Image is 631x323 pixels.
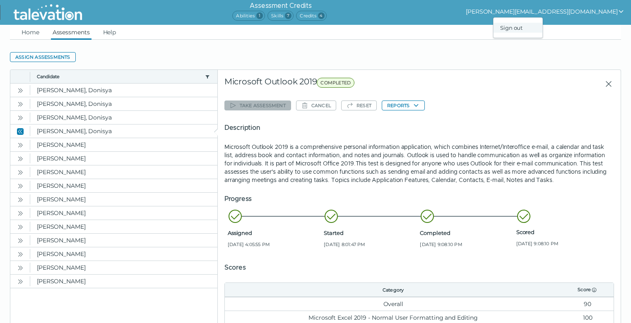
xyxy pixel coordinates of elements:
cds-icon: Open [17,278,24,285]
button: Open [15,194,25,204]
button: Reports [382,100,425,110]
button: Take assessment [224,100,291,110]
cds-icon: Open [17,156,24,162]
button: Open [15,263,25,273]
cds-icon: Open [17,169,24,176]
cds-icon: Open [17,196,24,203]
span: 4 [318,12,325,19]
h5: Scores [224,263,614,273]
cds-icon: Open [17,115,24,121]
span: Skills [267,11,294,21]
clr-dg-cell: [PERSON_NAME] [30,261,217,274]
cds-icon: Close [17,128,24,135]
cds-icon: Open [17,210,24,217]
button: Open [15,208,25,218]
span: Completed [420,230,513,236]
cds-icon: Open [17,224,24,230]
clr-dg-cell: [PERSON_NAME] [30,275,217,288]
button: Open [15,85,25,95]
span: Credits [296,11,326,21]
clr-dg-cell: [PERSON_NAME] [30,247,217,261]
a: Help [101,25,118,40]
button: Open [15,276,25,286]
clr-dg-cell: [PERSON_NAME] [30,220,217,233]
p: Microsoft Outlook 2019 is a comprehensive personal information application, which combines Intern... [224,143,614,184]
clr-dg-cell: [PERSON_NAME] [30,152,217,165]
span: 1 [256,12,263,19]
h5: Description [224,123,614,133]
button: Open [15,249,25,259]
button: Open [15,112,25,122]
h5: Progress [224,194,614,204]
span: Abilities [232,11,265,21]
th: Score [562,283,614,297]
button: Cancel [296,100,336,110]
cds-icon: Open [17,87,24,94]
span: Assigned [228,230,320,236]
clr-dg-cell: [PERSON_NAME], Donisya [30,124,217,138]
button: Reset [341,100,377,110]
span: [DATE] 8:01:47 PM [324,241,417,248]
button: Open [15,181,25,191]
clr-dg-cell: [PERSON_NAME] [30,138,217,151]
th: Category [225,283,562,297]
button: Assign assessments [10,52,76,62]
span: Scored [516,229,609,235]
clr-dg-cell: [PERSON_NAME], Donisya [30,84,217,97]
button: candidate filter [204,73,211,80]
cds-icon: Open [17,265,24,271]
button: show user actions [466,7,624,17]
span: COMPLETED [317,78,354,88]
button: Open [15,140,25,150]
td: 90 [562,297,614,311]
h6: Assessment Credits [232,1,329,11]
clr-dg-cell: [PERSON_NAME] [30,193,217,206]
clr-dg-cell: [PERSON_NAME], Donisya [30,111,217,124]
div: Sign out [494,23,542,33]
button: Close [15,126,25,136]
button: Open [15,99,25,109]
td: Overall [225,297,562,311]
span: 7 [285,12,291,19]
span: [DATE] 9:08:10 PM [516,240,609,247]
button: Open [15,222,25,232]
img: Talevation_Logo_Transparent_white.png [10,2,86,23]
button: Open [15,167,25,177]
cds-icon: Open [17,237,24,244]
div: Microsoft Outlook 2019 [224,77,478,91]
clr-dg-cell: [PERSON_NAME] [30,234,217,247]
a: Assessments [51,25,92,40]
span: [DATE] 9:08:10 PM [420,241,513,248]
clr-dg-cell: [PERSON_NAME], Donisya [30,97,217,110]
clr-dg-cell: [PERSON_NAME] [30,179,217,192]
cds-icon: Open [17,183,24,189]
button: Close [598,77,614,91]
button: Candidate [37,73,202,80]
button: Open [15,235,25,245]
cds-icon: Open [17,142,24,148]
cds-icon: Open [17,101,24,108]
span: Started [324,230,417,236]
clr-dg-cell: [PERSON_NAME] [30,206,217,220]
clr-dg-cell: [PERSON_NAME] [30,165,217,179]
span: [DATE] 4:05:55 PM [228,241,320,248]
a: Home [20,25,41,40]
cds-icon: Open [17,251,24,258]
button: Open [15,153,25,163]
